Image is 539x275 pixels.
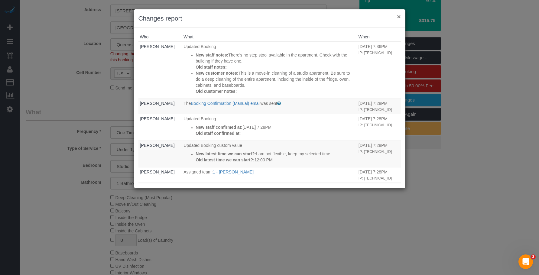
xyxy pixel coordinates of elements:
[196,131,241,136] strong: Old staff confirmed at:
[183,44,216,49] span: Updated Booking
[213,170,254,174] a: 1 - [PERSON_NAME]
[138,141,182,167] td: Who
[138,14,401,23] h3: Changes report
[183,170,213,174] span: Assigned team:
[357,99,401,114] td: When
[182,141,357,167] td: What
[138,99,182,114] td: Who
[196,157,255,162] strong: Old latest time we can start?:
[134,9,405,188] sui-modal: Changes report
[196,65,227,70] strong: Old staff notes:
[138,42,182,99] td: Who
[196,89,237,94] strong: Old customer notes:
[357,42,401,99] td: When
[140,143,175,148] a: [PERSON_NAME]
[359,108,392,112] small: IP: [TECHNICAL_ID]
[140,101,175,106] a: [PERSON_NAME]
[140,44,175,49] a: [PERSON_NAME]
[357,114,401,141] td: When
[359,51,392,55] small: IP: [TECHNICAL_ID]
[138,167,182,183] td: Who
[196,53,228,57] strong: New staff notes:
[359,123,392,127] small: IP: [TECHNICAL_ID]
[196,157,356,163] p: 12:00 PM
[182,167,357,183] td: What
[196,70,356,88] p: This is a move-in cleaning of a studio apartment. Be sure to do a deep cleaning of the entire apa...
[357,167,401,183] td: When
[182,183,357,221] td: What
[357,141,401,167] td: When
[138,114,182,141] td: Who
[140,170,175,174] a: [PERSON_NAME]
[357,183,401,221] td: When
[196,124,356,130] p: [DATE] 7:28PM
[182,99,357,114] td: What
[196,151,356,157] p: I am not flexible, keep my selected time
[261,101,277,106] span: was sent
[196,71,239,76] strong: New customer notes:
[531,254,536,259] span: 3
[196,52,356,64] p: There's no step stool available in the apartment. Check with the building if they have one.
[182,32,357,42] th: What
[182,114,357,141] td: What
[183,143,242,148] span: Updated Booking custom value
[138,32,182,42] th: Who
[196,151,256,156] strong: New latest time we can start?:
[138,183,182,221] td: Who
[183,116,216,121] span: Updated Booking
[518,254,533,269] iframe: Intercom live chat
[397,13,401,20] button: ×
[182,42,357,99] td: What
[359,176,392,180] small: IP: [TECHNICAL_ID]
[359,150,392,154] small: IP: [TECHNICAL_ID]
[140,116,175,121] a: [PERSON_NAME]
[357,32,401,42] th: When
[196,125,242,130] strong: New staff confirmed at:
[191,101,260,106] a: Booking Confirmation (Manual) email
[183,101,191,106] span: The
